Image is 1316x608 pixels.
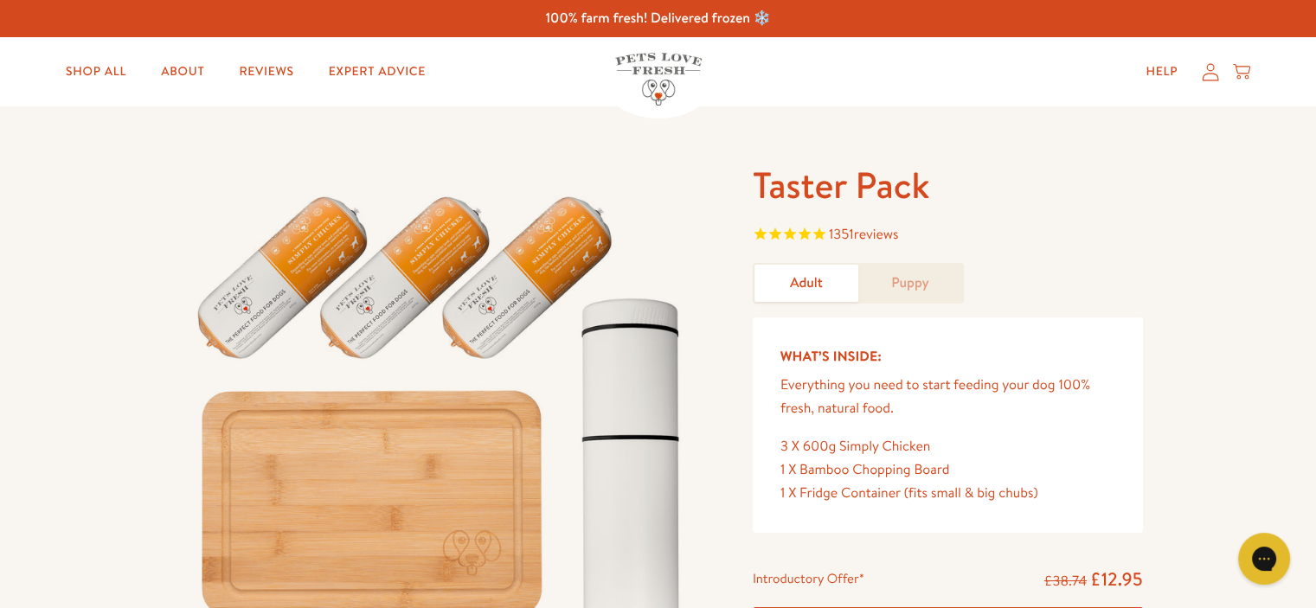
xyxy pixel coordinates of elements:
[780,345,1115,368] h5: What’s Inside:
[780,435,1115,458] div: 3 X 600g Simply Chicken
[753,223,1143,249] span: Rated 4.8 out of 5 stars 1351 reviews
[315,54,440,89] a: Expert Advice
[147,54,218,89] a: About
[52,54,140,89] a: Shop All
[1132,54,1191,89] a: Help
[780,374,1115,420] p: Everything you need to start feeding your dog 100% fresh, natural food.
[1090,566,1143,592] span: £12.95
[753,567,864,593] div: Introductory Offer*
[225,54,307,89] a: Reviews
[780,482,1115,505] div: 1 X Fridge Container (fits small & big chubs)
[1044,572,1087,591] s: £38.74
[754,265,858,302] a: Adult
[1229,527,1299,591] iframe: Gorgias live chat messenger
[753,162,1143,209] h1: Taster Pack
[829,225,899,244] span: 1351 reviews
[780,460,950,479] span: 1 X Bamboo Chopping Board
[615,53,702,106] img: Pets Love Fresh
[854,225,899,244] span: reviews
[858,265,962,302] a: Puppy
